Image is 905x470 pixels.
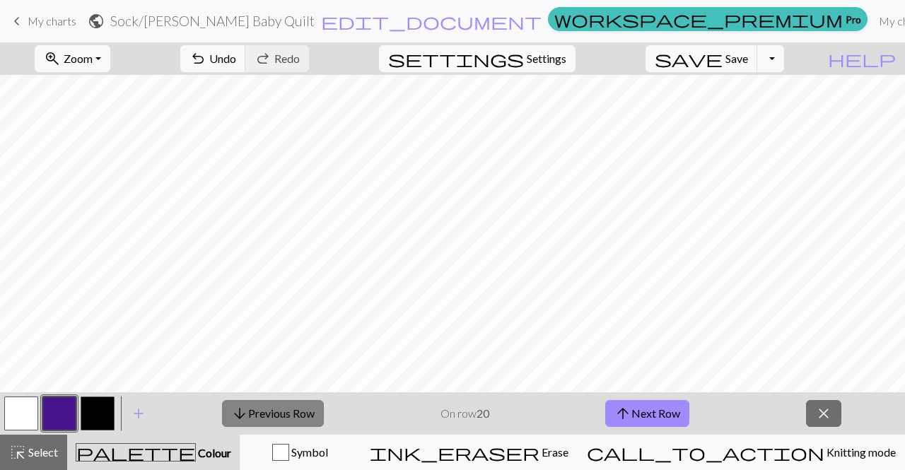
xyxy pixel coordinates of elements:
span: Knitting mode [824,445,896,459]
h2: Sock / [PERSON_NAME] Baby Quilt [110,13,315,29]
span: My charts [28,14,76,28]
button: Undo [180,45,246,72]
span: call_to_action [587,442,824,462]
span: ink_eraser [370,442,539,462]
span: arrow_upward [614,404,631,423]
button: Previous Row [222,400,324,427]
span: add [130,404,147,423]
span: zoom_in [44,49,61,69]
button: Colour [67,435,240,470]
button: Zoom [35,45,110,72]
span: save [655,49,723,69]
span: help [828,49,896,69]
span: Select [26,445,58,459]
strong: 20 [477,406,489,420]
button: Knitting mode [578,435,905,470]
button: Symbol [240,435,361,470]
a: Pro [548,7,868,31]
span: edit_document [321,11,542,31]
span: close [815,404,832,423]
button: Next Row [605,400,689,427]
span: Erase [539,445,568,459]
span: Save [725,52,748,65]
span: public [88,11,105,31]
span: Undo [209,52,236,65]
span: arrow_downward [231,404,248,423]
span: Colour [196,446,231,459]
span: highlight_alt [9,442,26,462]
span: Settings [527,50,566,67]
span: Symbol [289,445,328,459]
span: keyboard_arrow_left [8,11,25,31]
button: SettingsSettings [379,45,576,72]
a: My charts [8,9,76,33]
button: Erase [361,435,578,470]
i: Settings [388,50,524,67]
span: settings [388,49,524,69]
span: undo [189,49,206,69]
button: Save [646,45,758,72]
p: On row [440,405,489,422]
span: palette [76,442,195,462]
span: workspace_premium [554,9,843,29]
span: Zoom [64,52,93,65]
